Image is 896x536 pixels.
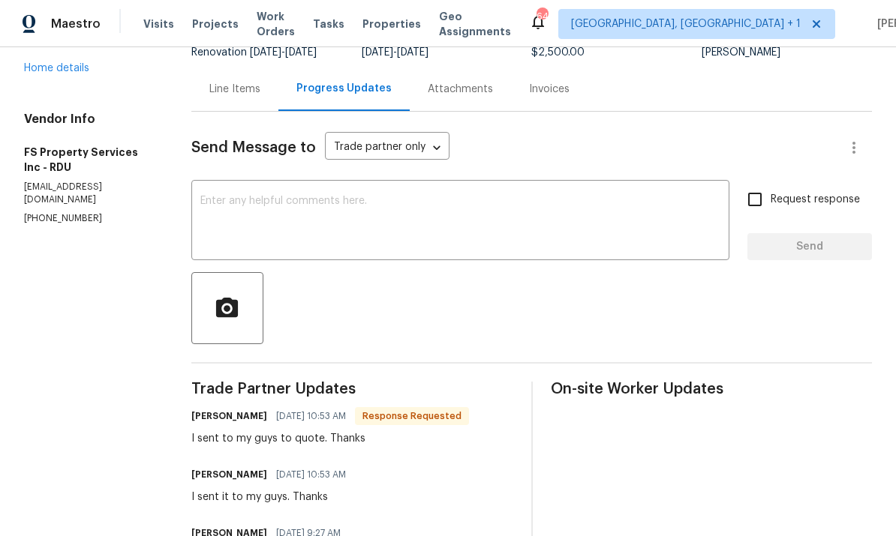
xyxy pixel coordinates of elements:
h6: [PERSON_NAME] [191,467,267,482]
a: Home details [24,63,89,73]
h5: FS Property Services Inc - RDU [24,145,155,175]
span: [DATE] [250,47,281,58]
div: Attachments [428,82,493,97]
div: I sent it to my guys. Thanks [191,490,355,505]
div: Trade partner only [325,136,450,160]
span: Tasks [313,19,344,29]
span: - [362,47,428,58]
span: $2,500.00 [531,47,585,58]
span: [DATE] 10:53 AM [276,467,346,482]
div: I sent to my guys to quote. Thanks [191,431,469,446]
span: On-site Worker Updates [551,382,873,397]
span: Response Requested [356,409,468,424]
div: Progress Updates [296,81,392,96]
p: [EMAIL_ADDRESS][DOMAIN_NAME] [24,181,155,206]
span: Projects [192,16,239,31]
span: Work Orders [257,9,295,39]
span: Request response [771,192,860,208]
span: [DATE] [362,47,393,58]
div: [PERSON_NAME] [702,47,872,58]
h6: [PERSON_NAME] [191,409,267,424]
span: Renovation [191,47,317,58]
span: [DATE] [285,47,317,58]
span: - [250,47,317,58]
span: [GEOGRAPHIC_DATA], [GEOGRAPHIC_DATA] + 1 [571,16,801,31]
span: Trade Partner Updates [191,382,513,397]
span: Properties [362,16,421,31]
div: Invoices [529,82,570,97]
span: Geo Assignments [439,9,511,39]
div: Line Items [209,82,260,97]
p: [PHONE_NUMBER] [24,212,155,225]
span: [DATE] [397,47,428,58]
h4: Vendor Info [24,112,155,127]
div: 64 [537,9,547,24]
span: Maestro [51,16,101,31]
span: Visits [143,16,174,31]
span: Send Message to [191,140,316,155]
span: [DATE] 10:53 AM [276,409,346,424]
